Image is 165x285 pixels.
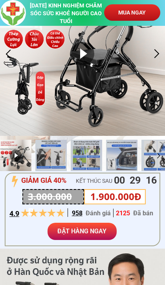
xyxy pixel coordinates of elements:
h3: 3.000.000Đ [28,189,79,219]
h3: 1.900.000Đ [90,189,143,204]
span: 2125 [116,209,130,217]
h3: KẾT THÚC SAU [76,177,128,185]
p: ĐẶT HÀNG NGAY [45,222,119,241]
h3: 4.9 [9,208,21,220]
span: Đã bán [133,209,153,217]
h3: [DATE] KINH NGHIỆM CHĂM SÓC SỨC KHOẺ NGƯỜI CAO TUỔI [28,2,104,25]
p: MUA NGAY [103,4,162,22]
span: Đánh giá [86,209,111,217]
h3: GIẢM GIÁ 40% [21,175,75,186]
span: 958 [72,209,82,217]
